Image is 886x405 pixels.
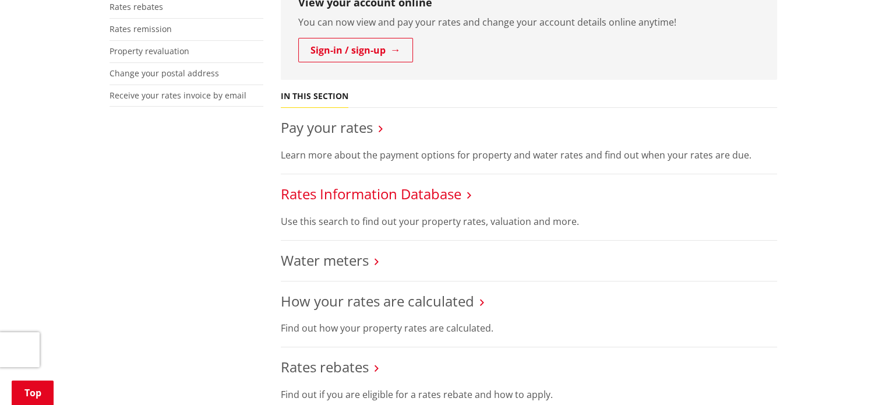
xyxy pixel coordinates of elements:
a: Change your postal address [110,68,219,79]
a: Property revaluation [110,45,189,57]
a: How your rates are calculated [281,291,474,311]
a: Water meters [281,251,369,270]
p: Find out how your property rates are calculated. [281,321,777,335]
a: Sign-in / sign-up [298,38,413,62]
a: Rates rebates [110,1,163,12]
a: Rates remission [110,23,172,34]
a: Receive your rates invoice by email [110,90,246,101]
iframe: Messenger Launcher [832,356,874,398]
a: Pay your rates [281,118,373,137]
a: Rates Information Database [281,184,461,203]
a: Top [12,381,54,405]
p: Find out if you are eligible for a rates rebate and how to apply. [281,388,777,402]
p: Learn more about the payment options for property and water rates and find out when your rates ar... [281,148,777,162]
h5: In this section [281,91,348,101]
a: Rates rebates [281,357,369,376]
p: Use this search to find out your property rates, valuation and more. [281,214,777,228]
p: You can now view and pay your rates and change your account details online anytime! [298,15,760,29]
